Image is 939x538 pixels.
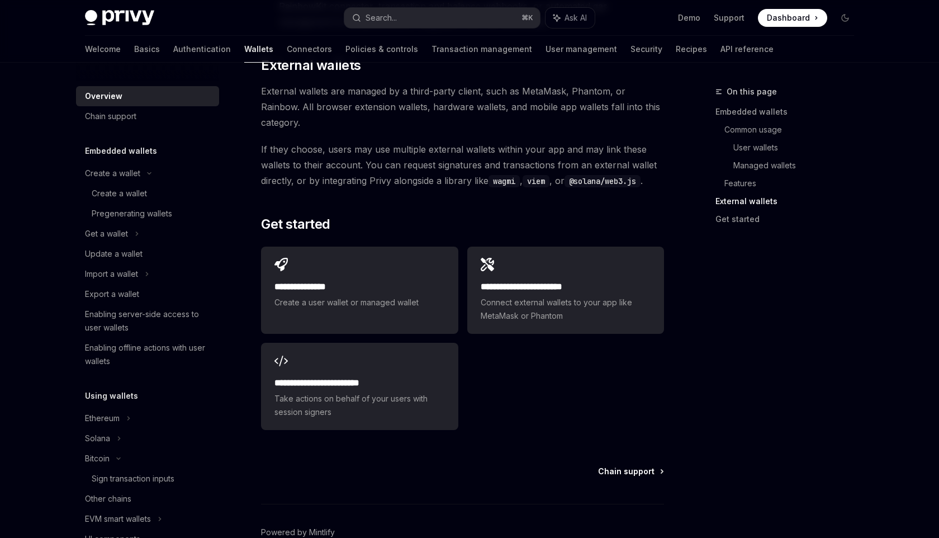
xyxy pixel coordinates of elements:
div: Import a wallet [85,267,138,281]
span: If they choose, users may use multiple external wallets within your app and may link these wallet... [261,141,664,188]
a: Dashboard [758,9,827,27]
a: Other chains [76,489,219,509]
div: Search... [366,11,397,25]
span: External wallets [261,56,361,74]
a: Basics [134,36,160,63]
div: Enabling offline actions with user wallets [85,341,212,368]
a: Chain support [598,466,663,477]
button: Ask AI [546,8,595,28]
a: Authentication [173,36,231,63]
a: Create a wallet [76,183,219,204]
span: Take actions on behalf of your users with session signers [274,392,444,419]
button: Search...⌘K [344,8,540,28]
span: On this page [727,85,777,98]
div: Bitcoin [85,452,110,465]
a: Embedded wallets [715,103,863,121]
a: Security [630,36,662,63]
a: Wallets [244,36,273,63]
div: EVM smart wallets [85,512,151,526]
a: Welcome [85,36,121,63]
img: dark logo [85,10,154,26]
div: Update a wallet [85,247,143,261]
div: Ethereum [85,412,120,425]
a: Enabling server-side access to user wallets [76,304,219,338]
span: External wallets are managed by a third-party client, such as MetaMask, Phantom, or Rainbow. All ... [261,83,664,130]
button: Toggle dark mode [836,9,854,27]
span: Ask AI [565,12,587,23]
div: Export a wallet [85,287,139,301]
a: External wallets [715,192,863,210]
a: API reference [720,36,774,63]
h5: Embedded wallets [85,144,157,158]
a: Enabling offline actions with user wallets [76,338,219,371]
a: User wallets [733,139,863,157]
a: Policies & controls [345,36,418,63]
span: ⌘ K [521,13,533,22]
code: @solana/web3.js [565,175,641,187]
a: Demo [678,12,700,23]
a: Transaction management [431,36,532,63]
span: Chain support [598,466,655,477]
span: Connect external wallets to your app like MetaMask or Phantom [481,296,651,323]
a: Features [724,174,863,192]
a: Powered by Mintlify [261,527,335,538]
a: User management [546,36,617,63]
div: Get a wallet [85,227,128,240]
a: Pregenerating wallets [76,204,219,224]
span: Get started [261,215,330,233]
a: Managed wallets [733,157,863,174]
span: Dashboard [767,12,810,23]
div: Solana [85,432,110,445]
span: Create a user wallet or managed wallet [274,296,444,309]
div: Other chains [85,492,131,506]
a: Sign transaction inputs [76,469,219,489]
a: Common usage [724,121,863,139]
a: Overview [76,86,219,106]
div: Pregenerating wallets [92,207,172,220]
a: Support [714,12,744,23]
div: Create a wallet [85,167,140,180]
h5: Using wallets [85,389,138,403]
code: wagmi [489,175,520,187]
div: Overview [85,89,122,103]
div: Sign transaction inputs [92,472,174,485]
a: Chain support [76,106,219,126]
div: Enabling server-side access to user wallets [85,308,212,334]
div: Chain support [85,110,136,123]
a: Recipes [676,36,707,63]
code: viem [523,175,549,187]
a: Connectors [287,36,332,63]
a: Get started [715,210,863,228]
a: Update a wallet [76,244,219,264]
a: Export a wallet [76,284,219,304]
div: Create a wallet [92,187,147,200]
